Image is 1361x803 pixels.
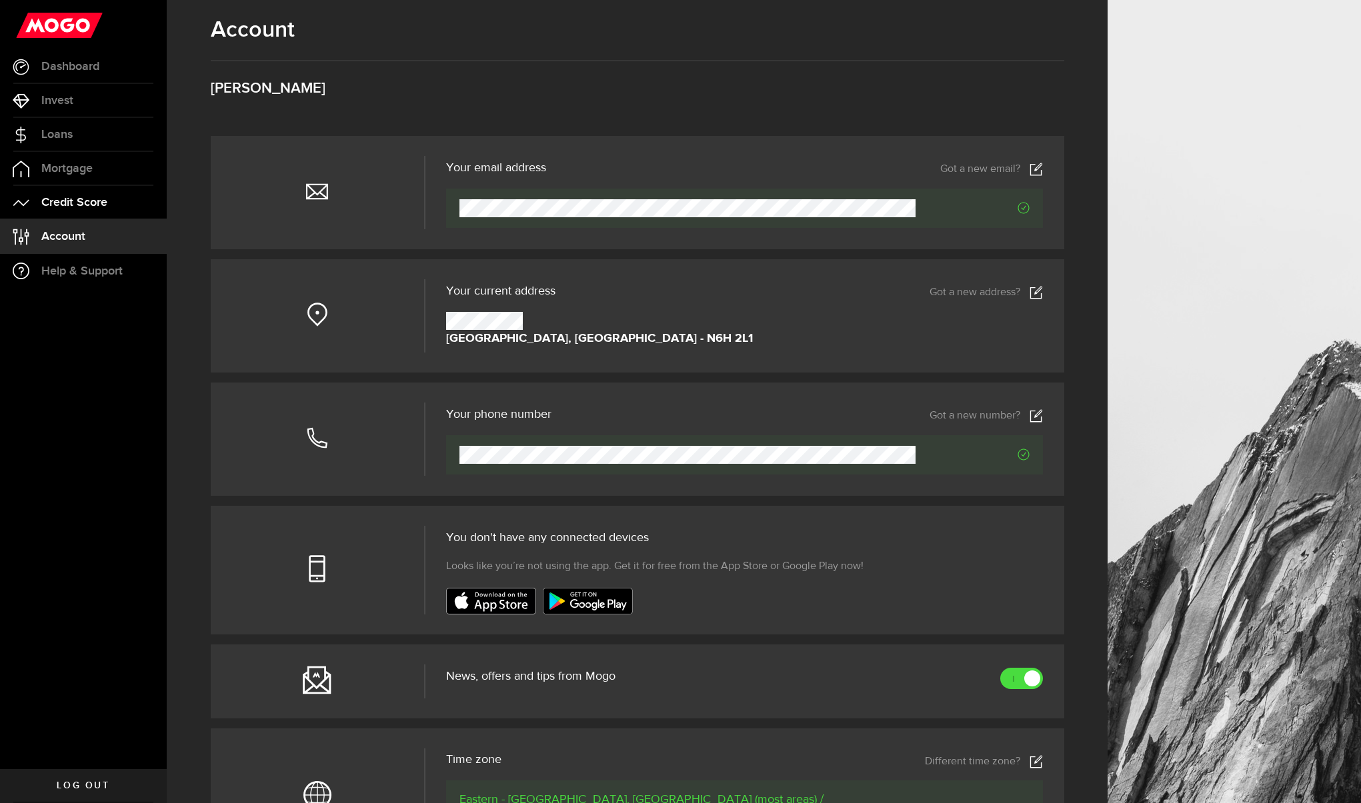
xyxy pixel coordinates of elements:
h3: Your email address [446,162,546,174]
span: Credit Score [41,197,107,209]
span: News, offers and tips from Mogo [446,670,615,682]
button: Open LiveChat chat widget [11,5,51,45]
span: Account [41,231,85,243]
span: Time zone [446,754,501,766]
span: Dashboard [41,61,99,73]
a: Different time zone? [925,755,1043,768]
strong: [GEOGRAPHIC_DATA], [GEOGRAPHIC_DATA] - N6H 2L1 [446,330,753,348]
h1: Account [211,17,1064,43]
a: Got a new address? [930,286,1043,299]
h3: [PERSON_NAME] [211,81,1064,96]
span: Verified [916,202,1030,214]
span: Invest [41,95,73,107]
span: Loans [41,129,73,141]
a: Got a new number? [930,409,1043,422]
img: badge-app-store.svg [446,588,536,614]
a: Got a new email? [940,163,1043,176]
span: Help & Support [41,265,123,277]
span: Looks like you’re not using the app. Get it for free from the App Store or Google Play now! [446,558,864,574]
span: You don't have any connected devices [446,532,649,544]
span: Log out [57,781,109,790]
h3: Your phone number [446,408,551,420]
img: badge-google-play.svg [543,588,633,614]
span: Mortgage [41,163,93,175]
span: Your current address [446,285,555,297]
span: Verified [916,448,1030,460]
